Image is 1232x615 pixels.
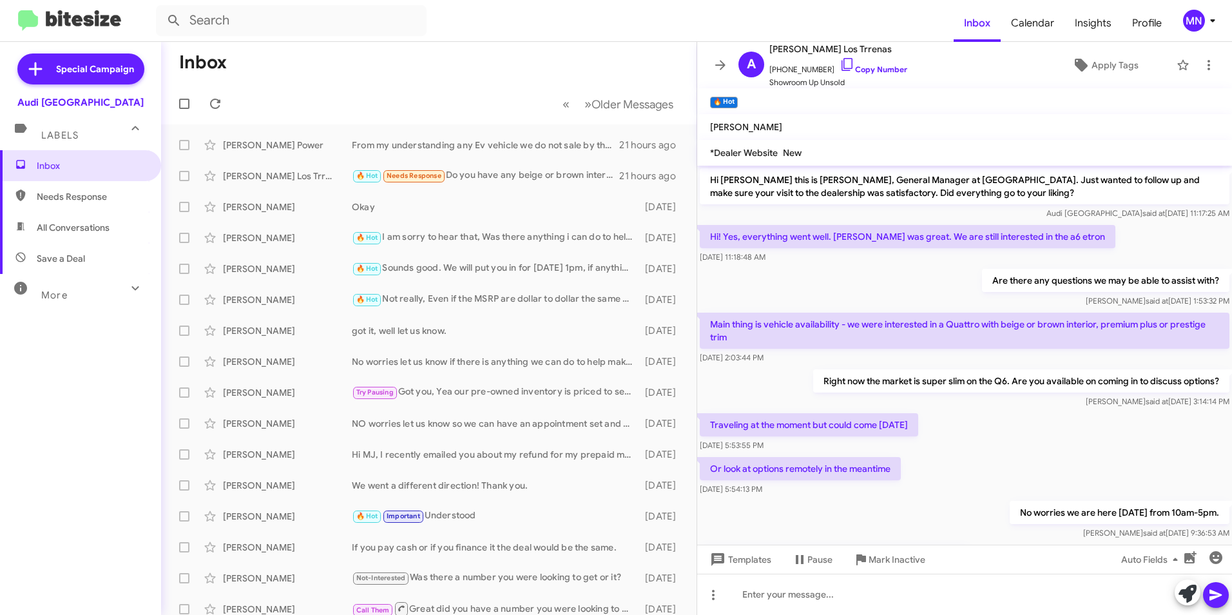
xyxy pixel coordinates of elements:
p: No worries we are here [DATE] from 10am-5pm. [1010,501,1229,524]
div: [PERSON_NAME] [223,324,352,337]
div: [PERSON_NAME] [223,262,352,275]
div: [DATE] [639,572,686,585]
div: [PERSON_NAME] [223,200,352,213]
span: [DATE] 5:53:55 PM [700,440,764,450]
div: [PERSON_NAME] [223,448,352,461]
span: [DATE] 5:54:13 PM [700,484,762,494]
div: Audi [GEOGRAPHIC_DATA] [17,96,144,109]
a: Inbox [954,5,1001,42]
span: said at [1142,208,1165,218]
div: 21 hours ago [619,139,686,151]
button: Pause [782,548,843,571]
div: Got you, Yea our pre-owned inventory is priced to sell we base our car prices based on similar ca... [352,385,639,400]
div: [PERSON_NAME] [223,479,352,492]
div: [PERSON_NAME] [223,417,352,430]
div: Was there a number you were looking to get or it? [352,571,639,585]
div: [DATE] [639,448,686,461]
span: 🔥 Hot [356,171,378,180]
span: Inbox [37,159,146,172]
span: Mark Inactive [869,548,925,571]
div: [PERSON_NAME] [223,386,352,399]
a: Insights [1064,5,1122,42]
button: MN [1172,10,1218,32]
div: [DATE] [639,200,686,213]
h1: Inbox [179,52,227,73]
div: [DATE] [639,417,686,430]
span: 🔥 Hot [356,233,378,242]
span: Call Them [356,606,390,614]
button: Next [577,91,681,117]
small: 🔥 Hot [710,97,738,108]
span: 🔥 Hot [356,295,378,304]
div: I am sorry to hear that, Was there anything i can do to help? [352,230,639,245]
div: [PERSON_NAME] [223,510,352,523]
a: Calendar [1001,5,1064,42]
p: Traveling at the moment but could come [DATE] [700,413,918,436]
span: [PERSON_NAME] [DATE] 3:14:14 PM [1086,396,1229,406]
div: Sounds good. We will put you in for [DATE] 1pm, if anything changes let us know. [352,261,639,276]
span: Needs Response [387,171,441,180]
div: From my understanding any Ev vehicle we do not sale by the 30th will still be able to purchase or... [352,139,619,151]
p: Hi! Yes, everything went well. [PERSON_NAME] was great. We are still interested in the a6 etron [700,225,1115,248]
div: [DATE] [639,541,686,554]
span: said at [1146,296,1168,306]
span: [PERSON_NAME] [DATE] 1:53:32 PM [1086,296,1229,306]
div: No worries let us know if there is anything we can do to help make that choice easier [352,355,639,368]
span: » [584,96,592,112]
div: NO worries let us know so we can have an appointment set and the car ready for you. [352,417,639,430]
a: Copy Number [840,64,907,74]
div: [DATE] [639,262,686,275]
span: [PERSON_NAME] Los Trrenas [769,41,907,57]
div: [PERSON_NAME] [223,572,352,585]
div: [DATE] [639,386,686,399]
input: Search [156,5,427,36]
div: [PERSON_NAME] Los Trrenas [223,170,352,182]
button: Previous [555,91,577,117]
span: 🔥 Hot [356,264,378,273]
span: [DATE] 11:18:48 AM [700,252,765,262]
span: Try Pausing [356,388,394,396]
span: Audi [GEOGRAPHIC_DATA] [DATE] 11:17:25 AM [1046,208,1229,218]
div: MN [1183,10,1205,32]
div: If you pay cash or if you finance it the deal would be the same. [352,541,639,554]
p: Main thing is vehicle availability - we were interested in a Quattro with beige or brown interior... [700,313,1229,349]
div: Do you have any beige or brown interior Quattro A6 etrons? [352,168,619,183]
p: Are there any questions we may be able to assist with? [982,269,1229,292]
div: [PERSON_NAME] [223,293,352,306]
span: said at [1143,528,1166,538]
span: [PERSON_NAME] [710,121,782,133]
span: Templates [707,548,771,571]
span: *Dealer Website [710,147,778,159]
div: Hi MJ, I recently emailed you about my refund for my prepaid maintenance and extended warrant. Ca... [352,448,639,461]
span: Older Messages [592,97,673,112]
span: All Conversations [37,221,110,234]
p: Or look at options remotely in the meantime [700,457,901,480]
a: Profile [1122,5,1172,42]
span: « [563,96,570,112]
div: Understood [352,509,639,523]
div: [DATE] [639,324,686,337]
span: Showroom Up Unsold [769,76,907,89]
span: Important [387,512,420,520]
div: We went a different direction! Thank you. [352,479,639,492]
span: Special Campaign [56,63,134,75]
div: [PERSON_NAME] [223,231,352,244]
span: Pause [807,548,833,571]
div: [DATE] [639,293,686,306]
span: [PERSON_NAME] [DATE] 9:36:53 AM [1083,528,1229,538]
button: Templates [697,548,782,571]
span: Apply Tags [1092,54,1139,77]
span: [DATE] 2:03:44 PM [700,353,764,362]
span: Labels [41,130,79,141]
span: Auto Fields [1121,548,1183,571]
div: [DATE] [639,479,686,492]
div: [DATE] [639,355,686,368]
a: Special Campaign [17,54,144,84]
div: [PERSON_NAME] [223,541,352,554]
div: 21 hours ago [619,170,686,182]
div: got it, well let us know. [352,324,639,337]
span: Save a Deal [37,252,85,265]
